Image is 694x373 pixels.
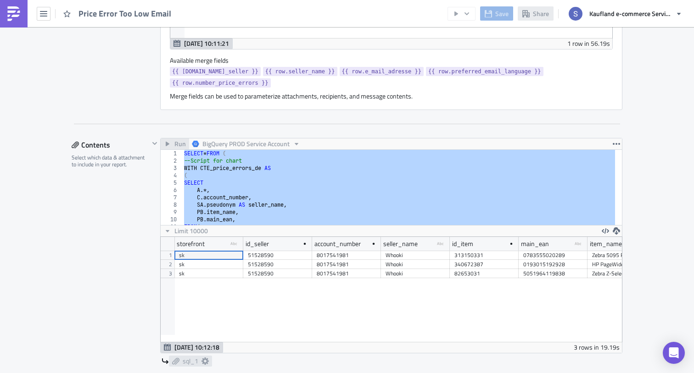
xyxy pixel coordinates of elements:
div: Whooki [386,251,445,260]
div: 3 [161,165,183,172]
div: HP PageWide Color MFP 774dn - multifunkčná tlačiareň - farebná - paleta strán - 297 x 864 mm (ori... [592,260,652,269]
div: 0783555020289 [523,251,583,260]
div: 51528590 [248,269,308,278]
a: sql_1 [169,356,212,367]
span: BigQuery PROD Service Account [202,138,290,149]
span: {{ row.e_mail_adresse }} [342,67,421,76]
div: Whooki [386,260,445,269]
div: id_item [452,237,473,251]
span: Price Error Too Low Email [78,8,172,19]
span: [DATE] 10:12:18 [174,342,219,352]
img: Avatar [568,6,583,22]
div: Select which data & attachment to include in your report. [72,154,149,168]
div: 1 [161,150,183,157]
a: {{ row.number_price_errors }} [170,78,271,88]
div: Zebra 5095 Resin Ribbon 84mm x 74m - G-series - TLP284x/TLP384x - TLP274x/264x - T402 - R402 - R-... [592,251,652,260]
button: Kaufland e-commerce Services GmbH & Co. KG [563,4,687,24]
div: 8017541981 [317,260,376,269]
div: Open Intercom Messenger [663,342,685,364]
div: Whooki [386,269,445,278]
span: {{ row.preferred_email_language }} [428,67,541,76]
div: sk [179,260,239,269]
div: main_ean [521,237,549,251]
div: account_number [314,237,361,251]
div: 51528590 [248,260,308,269]
div: 313150331 [454,251,514,260]
a: {{ row.seller_name }} [263,67,337,76]
div: 8 [161,201,183,208]
span: {{ [DOMAIN_NAME]_seller }} [172,67,258,76]
div: 8017541981 [317,269,376,278]
div: 9 [161,208,183,216]
div: id_seller [246,237,269,251]
a: {{ row.e_mail_adresse }} [340,67,424,76]
a: {{ row.preferred_email_language }} [426,67,543,76]
em: stĺpci H [27,81,49,88]
span: Limit 10000 [174,226,208,236]
div: Zebra Z-Select 2000T - matný - permanentné akrylové lepidlo - potiahnutý - perforovaný - 6,3 mil ... [592,269,652,278]
span: Kaufland e-commerce Services GmbH & Co. KG [589,9,672,18]
div: 11 [161,223,183,230]
span: Share [533,9,549,18]
button: Hide content [149,138,160,149]
span: sql_1 [183,357,198,365]
div: 4 [161,172,183,179]
div: 2 [161,157,183,165]
span: Run [174,138,186,149]
div: 5051964119838 [523,269,583,278]
div: seller_name [383,237,418,251]
div: 3 rows in 19.19s [574,342,620,353]
span: Save [495,9,509,18]
a: {{ [DOMAIN_NAME]_seller }} [170,67,261,76]
button: Share [518,6,554,21]
span: Skontrolujte, prosím, či sú ceny produktov uvedených v prílohe správne. [4,68,236,75]
button: [DATE] 10:11:21 [170,38,233,49]
div: 0193015192928 [523,260,583,269]
div: 1 row in 56.19s [567,38,610,49]
div: 51528590 [248,251,308,260]
button: Run [161,138,189,149]
strong: {{ row.seller_name }} [120,39,194,48]
span: [DATE] 10:11:21 [184,38,229,48]
label: Available merge fields [170,56,239,65]
div: sk [179,269,239,278]
span: V môžete vidieť aktuálnu cenu produktu. [22,81,162,88]
div: 82653031 [454,269,514,278]
div: storefront [177,237,205,251]
div: sk [179,251,239,260]
span: Vážená predajkyňa, vážený predajca [4,40,120,48]
span: {{ row.seller_name }} [265,67,335,76]
div: item_name [590,237,622,251]
div: Contents [72,138,149,152]
img: PushMetrics [6,6,21,21]
div: 5 [161,179,183,186]
div: 340672387 [454,260,514,269]
span: {{ row.number_price_errors }} [172,78,269,88]
p: {% if row.preferred_email_language=='sk' %} [4,22,438,31]
button: BigQuery PROD Service Account [189,138,303,149]
span: english version below [4,5,68,12]
button: Limit 10000 [161,225,211,236]
div: 10 [161,216,183,223]
div: Merge fields can be used to parameterize attachments, recipients, and message contents. [170,92,613,100]
span: domnievame sa, že pri vytváraní vašich ponúk došlo k chybám. [4,54,192,61]
button: Save [480,6,513,21]
div: 6 [161,186,183,194]
div: 8017541981 [317,251,376,260]
div: 7 [161,194,183,201]
button: [DATE] 10:12:18 [161,342,223,353]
